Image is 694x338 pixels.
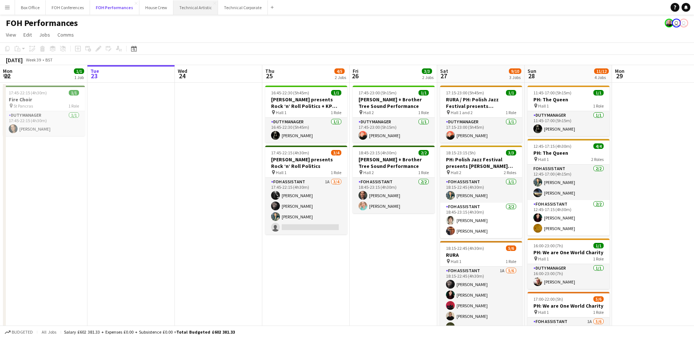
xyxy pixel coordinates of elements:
[506,110,516,115] span: 1 Role
[528,96,609,103] h3: PH: The Queen
[265,68,274,74] span: Thu
[440,203,522,238] app-card-role: FOH Assistant2/218:45-23:15 (4h30m)[PERSON_NAME][PERSON_NAME]
[533,143,571,149] span: 12:45-17:15 (4h30m)
[40,329,58,335] span: All jobs
[2,72,12,80] span: 22
[69,90,79,95] span: 1/1
[271,150,309,155] span: 17:45-22:15 (4h30m)
[528,86,609,136] app-job-card: 11:45-17:00 (5h15m)1/1PH: The Queen Hall 11 RoleDuty Manager1/111:45-17:00 (5h15m)[PERSON_NAME]
[506,90,516,95] span: 1/1
[528,200,609,236] app-card-role: FOH Assistant2/212:45-17:15 (4h30m)[PERSON_NAME][PERSON_NAME]
[538,157,549,162] span: Hall 1
[353,86,435,143] app-job-card: 17:45-23:00 (5h15m)1/1[PERSON_NAME] + Brother Tree Sound Performance Hall 21 RoleDuty Manager1/11...
[352,72,359,80] span: 26
[276,110,286,115] span: Hall 1
[265,178,347,234] app-card-role: FOH Assistant1A3/417:45-22:15 (4h30m)[PERSON_NAME][PERSON_NAME][PERSON_NAME]
[9,90,47,95] span: 17:45-22:15 (4h30m)
[594,75,608,80] div: 4 Jobs
[139,0,173,15] button: House Crew
[528,249,609,256] h3: PH: We are One World Charity
[3,30,19,40] a: View
[528,264,609,289] app-card-role: Duty Manager1/116:00-23:00 (7h)[PERSON_NAME]
[672,19,681,27] app-user-avatar: Visitor Services
[353,156,435,169] h3: [PERSON_NAME] + Brother Tree Sound Performance
[593,103,604,109] span: 1 Role
[45,57,53,63] div: BST
[528,150,609,156] h3: PH: The Queen
[265,156,347,169] h3: [PERSON_NAME] presents Rock ‘n’ Roll Politics
[271,90,309,95] span: 16:45-22:30 (5h45m)
[440,252,522,258] h3: RURA
[46,0,90,15] button: FOH Conferences
[39,31,50,38] span: Jobs
[57,31,74,38] span: Comms
[440,96,522,109] h3: RURA / PH: Polish Jazz Festival presents [PERSON_NAME] Quintet
[55,30,77,40] a: Comms
[440,146,522,238] div: 18:15-23:15 (5h)3/3PH: Polish Jazz Festival presents [PERSON_NAME] Quintet Hall 22 RolesFOH Assis...
[446,150,476,155] span: 18:15-23:15 (5h)
[90,68,99,74] span: Tue
[538,256,549,262] span: Hall 1
[446,245,484,251] span: 18:15-22:45 (4h30m)
[422,75,434,80] div: 2 Jobs
[90,0,139,15] button: FOH Performances
[419,90,429,95] span: 1/1
[24,57,42,63] span: Week 39
[591,157,604,162] span: 2 Roles
[334,68,345,74] span: 4/5
[74,68,84,74] span: 1/1
[276,170,286,175] span: Hall 1
[68,103,79,109] span: 1 Role
[614,72,624,80] span: 29
[528,139,609,236] app-job-card: 12:45-17:15 (4h30m)4/4PH: The Queen Hall 12 RolesFOH Assistant2/212:45-17:00 (4h15m)[PERSON_NAME]...
[526,72,536,80] span: 28
[265,86,347,143] app-job-card: 16:45-22:30 (5h45m)1/1[PERSON_NAME] presents Rock ‘n’ Roll Politics + KP Choir Hall 11 RoleDuty M...
[528,111,609,136] app-card-role: Duty Manager1/111:45-17:00 (5h15m)[PERSON_NAME]
[509,68,521,74] span: 9/10
[15,0,46,15] button: Box Office
[593,256,604,262] span: 1 Role
[89,72,99,80] span: 23
[4,328,34,336] button: Budgeted
[14,103,33,109] span: St Pancras
[353,68,359,74] span: Fri
[6,31,16,38] span: View
[506,259,516,264] span: 1 Role
[419,150,429,155] span: 2/2
[440,118,522,143] app-card-role: Duty Manager1/117:15-23:00 (5h45m)[PERSON_NAME]
[3,111,85,136] app-card-role: Duty Manager1/117:45-22:15 (4h30m)[PERSON_NAME]
[593,143,604,149] span: 4/4
[593,243,604,248] span: 1/1
[359,90,397,95] span: 17:45-23:00 (5h15m)
[594,68,609,74] span: 11/12
[218,0,268,15] button: Technical Corporate
[173,0,218,15] button: Technical Artistic
[528,239,609,289] app-job-card: 16:00-23:00 (7h)1/1PH: We are One World Charity Hall 11 RoleDuty Manager1/116:00-23:00 (7h)[PERSO...
[422,68,432,74] span: 3/3
[265,146,347,234] div: 17:45-22:15 (4h30m)3/4[PERSON_NAME] presents Rock ‘n’ Roll Politics Hall 11 RoleFOH Assistant1A3/...
[353,146,435,213] app-job-card: 18:45-23:15 (4h30m)2/2[PERSON_NAME] + Brother Tree Sound Performance Hall 21 RoleFOH Assistant2/2...
[506,150,516,155] span: 3/3
[418,170,429,175] span: 1 Role
[363,110,374,115] span: Hall 2
[64,329,235,335] div: Salary £602 381.33 + Expenses £0.00 + Subsistence £0.00 =
[504,170,516,175] span: 2 Roles
[3,86,85,136] app-job-card: 17:45-22:15 (4h30m)1/1Fire Choir St Pancras1 RoleDuty Manager1/117:45-22:15 (4h30m)[PERSON_NAME]
[538,309,549,315] span: Hall 1
[593,90,604,95] span: 1/1
[177,72,187,80] span: 24
[679,19,688,27] app-user-avatar: Liveforce Admin
[23,31,32,38] span: Edit
[265,96,347,109] h3: [PERSON_NAME] presents Rock ‘n’ Roll Politics + KP Choir
[451,259,461,264] span: Hall 1
[331,150,341,155] span: 3/4
[440,156,522,169] h3: PH: Polish Jazz Festival presents [PERSON_NAME] Quintet
[178,68,187,74] span: Wed
[509,75,521,80] div: 3 Jobs
[3,68,12,74] span: Mon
